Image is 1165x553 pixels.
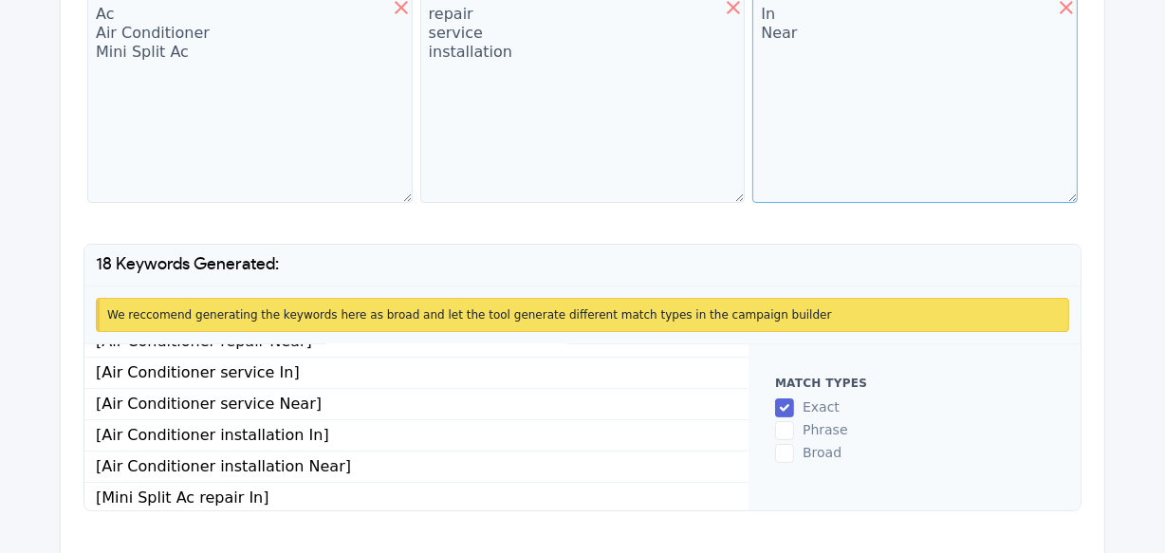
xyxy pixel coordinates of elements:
li: [Air Conditioner service Near] [84,389,749,420]
div: We reccomend generating the keywords here as broad and let the tool generate different match type... [96,298,1069,332]
span: broad [803,445,841,460]
input: exact [775,398,794,417]
li: [Air Conditioner service In] [84,358,749,389]
h1: 18 Keywords Generated: [84,245,1081,286]
h2: Match types [775,375,1054,392]
span: phrase [803,422,848,437]
input: phrase [775,421,794,440]
li: [Air Conditioner installation Near] [84,452,749,483]
li: [Mini Split Ac repair In] [84,483,749,514]
li: [Air Conditioner installation In] [84,420,749,452]
input: broad [775,444,794,463]
span: exact [803,399,840,415]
